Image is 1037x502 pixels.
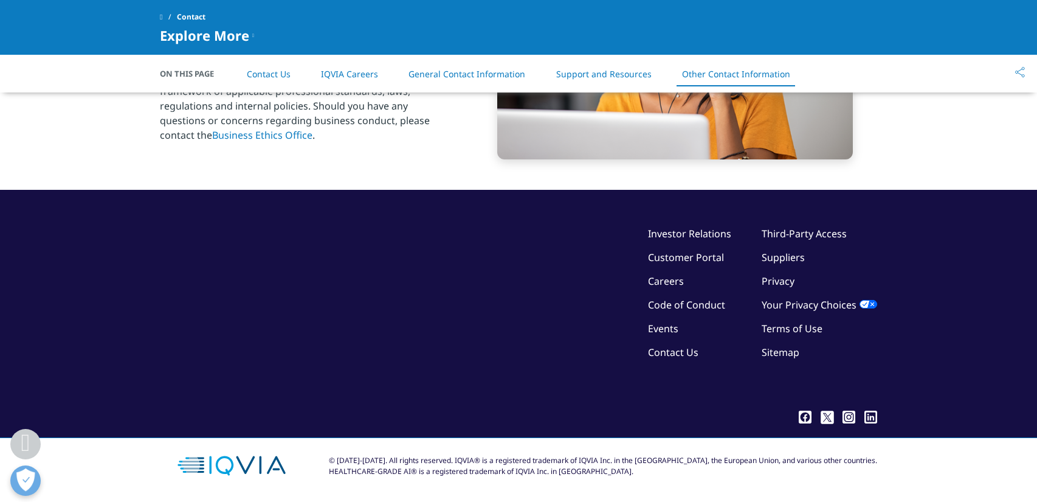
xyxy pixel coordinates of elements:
[648,251,724,264] a: Customer Portal
[762,251,805,264] a: Suppliers
[648,322,678,335] a: Events
[648,274,684,288] a: Careers
[762,298,877,312] a: Your Privacy Choices
[408,68,525,80] a: General Contact Information
[329,455,877,477] div: © [DATE]-[DATE]. All rights reserved. IQVIA® is a registered trademark of IQVIA Inc. in the [GEOG...
[762,227,847,240] a: Third-Party Access
[212,128,312,142] a: Business Ethics Office
[682,68,790,80] a: Other Contact Information
[160,69,455,150] p: At [GEOGRAPHIC_DATA], we conduct our business within the framework of applicable professional sta...
[160,28,249,43] span: Explore More
[648,346,698,359] a: Contact Us
[648,298,725,312] a: Code of Conduct
[247,68,291,80] a: Contact Us
[321,68,378,80] a: IQVIA Careers
[556,68,652,80] a: Support and Resources
[762,274,794,288] a: Privacy
[160,68,227,80] span: On This Page
[648,227,731,240] a: Investor Relations
[177,6,205,28] span: Contact
[762,346,799,359] a: Sitemap
[762,322,822,335] a: Terms of Use
[10,465,41,496] button: Open Preferences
